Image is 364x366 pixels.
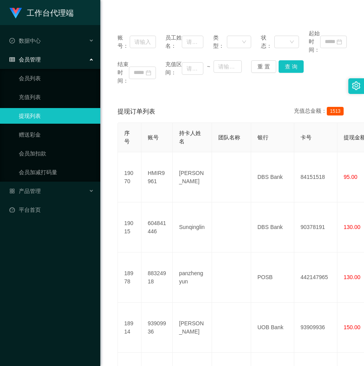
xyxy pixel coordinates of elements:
[344,274,360,280] span: 130.00
[182,62,203,75] input: 请输入最小值为
[118,303,141,353] td: 18914
[214,60,242,73] input: 请输入最大值为
[118,252,141,303] td: 18978
[173,303,212,353] td: [PERSON_NAME]
[146,70,151,76] i: 图标: calendar
[19,108,94,124] a: 提现列表
[118,60,129,85] span: 结束时间：
[251,60,276,73] button: 重 置
[130,36,156,48] input: 请输入
[19,127,94,142] a: 赠送彩金
[19,70,94,86] a: 会员列表
[27,0,74,25] h1: 工作台代理端
[141,303,173,353] td: 93909936
[290,40,294,45] i: 图标: down
[173,252,212,303] td: panzhengyun
[141,202,173,252] td: 604841446
[9,38,15,43] i: 图标: check-circle-o
[165,34,182,50] span: 员工姓名：
[148,134,159,141] span: 账号
[141,252,173,303] td: 88324918
[179,130,201,144] span: 持卡人姓名
[344,174,357,180] span: 95.00
[118,107,155,116] span: 提现订单列表
[173,152,212,202] td: [PERSON_NAME]
[9,57,15,62] i: 图标: table
[309,29,320,54] span: 起始时间：
[251,303,294,353] td: UOB Bank
[182,36,203,48] input: 请输入
[173,202,212,252] td: Sunqinglin
[165,60,182,77] span: 充值区间：
[294,252,337,303] td: 442147965
[9,8,22,19] img: logo.9652507e.png
[344,324,360,330] span: 150.00
[327,107,344,115] span: 1513
[19,89,94,105] a: 充值列表
[337,39,342,45] i: 图标: calendar
[9,202,94,218] a: 图标: dashboard平台首页
[261,34,275,50] span: 状态：
[213,34,227,50] span: 类型：
[352,81,360,90] i: 图标: setting
[294,303,337,353] td: 93909936
[294,107,347,116] div: 充值总金额：
[257,134,268,141] span: 银行
[9,9,74,16] a: 工作台代理端
[203,63,214,71] span: ~
[19,164,94,180] a: 会员加减打码量
[118,152,141,202] td: 19070
[9,56,41,63] span: 会员管理
[218,134,240,141] span: 团队名称
[251,152,294,202] td: DBS Bank
[294,202,337,252] td: 90378191
[242,40,246,45] i: 图标: down
[294,152,337,202] td: 84151518
[118,202,141,252] td: 19015
[279,60,304,73] button: 查 询
[251,202,294,252] td: DBS Bank
[118,34,130,50] span: 账号：
[9,38,41,44] span: 数据中心
[124,130,130,144] span: 序号
[9,188,15,194] i: 图标: appstore-o
[251,252,294,303] td: POSB
[141,152,173,202] td: HMIR9961
[344,224,360,230] span: 130.00
[301,134,311,141] span: 卡号
[9,188,41,194] span: 产品管理
[19,146,94,161] a: 会员加扣款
